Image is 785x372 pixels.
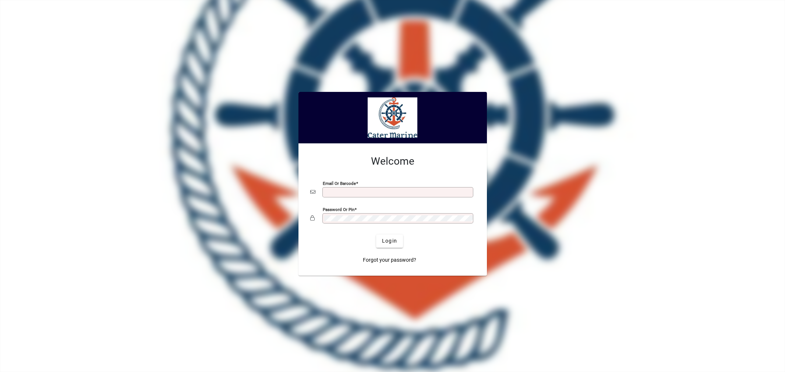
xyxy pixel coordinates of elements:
[363,256,416,264] span: Forgot your password?
[323,207,354,212] mat-label: Password or Pin
[376,235,403,248] button: Login
[382,237,397,245] span: Login
[323,180,356,186] mat-label: Email or Barcode
[360,254,419,267] a: Forgot your password?
[310,155,475,168] h2: Welcome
